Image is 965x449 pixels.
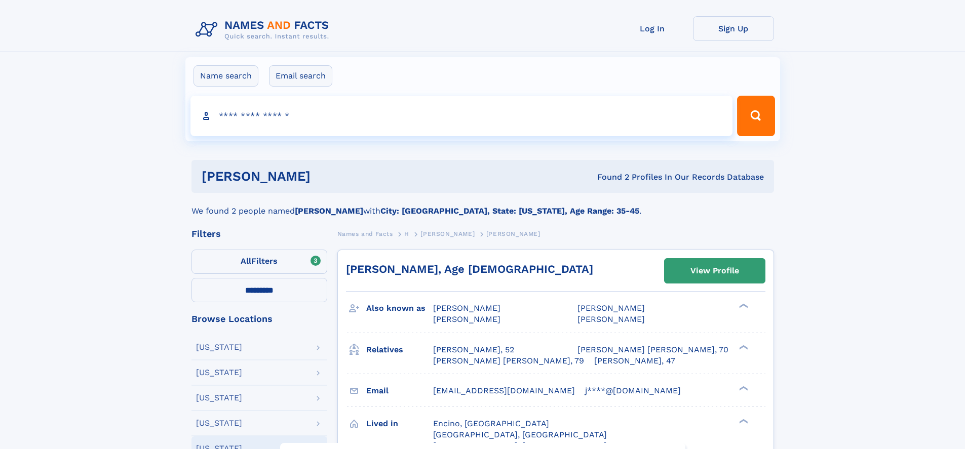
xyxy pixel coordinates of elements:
[380,206,639,216] b: City: [GEOGRAPHIC_DATA], State: [US_STATE], Age Range: 35-45
[366,341,433,358] h3: Relatives
[420,227,475,240] a: [PERSON_NAME]
[737,303,749,309] div: ❯
[295,206,363,216] b: [PERSON_NAME]
[737,385,749,391] div: ❯
[196,419,242,427] div: [US_STATE]
[454,172,764,183] div: Found 2 Profiles In Our Records Database
[366,382,433,399] h3: Email
[420,230,475,237] span: [PERSON_NAME]
[404,227,409,240] a: H
[693,16,774,41] a: Sign Up
[433,303,500,313] span: [PERSON_NAME]
[594,355,675,366] a: [PERSON_NAME], 47
[191,16,337,44] img: Logo Names and Facts
[577,303,645,313] span: [PERSON_NAME]
[191,314,327,323] div: Browse Locations
[346,263,593,275] a: [PERSON_NAME], Age [DEMOGRAPHIC_DATA]
[737,344,749,350] div: ❯
[433,355,584,366] a: [PERSON_NAME] [PERSON_NAME], 79
[202,170,454,183] h1: [PERSON_NAME]
[194,65,258,87] label: Name search
[690,259,739,282] div: View Profile
[433,386,575,395] span: [EMAIL_ADDRESS][DOMAIN_NAME]
[577,314,645,324] span: [PERSON_NAME]
[433,344,514,355] a: [PERSON_NAME], 52
[191,193,774,217] div: We found 2 people named with .
[190,96,733,136] input: search input
[737,96,775,136] button: Search Button
[191,250,327,274] label: Filters
[196,369,242,377] div: [US_STATE]
[433,430,607,439] span: [GEOGRAPHIC_DATA], [GEOGRAPHIC_DATA]
[433,314,500,324] span: [PERSON_NAME]
[404,230,409,237] span: H
[665,259,765,283] a: View Profile
[241,256,251,266] span: All
[366,300,433,317] h3: Also known as
[737,418,749,424] div: ❯
[191,229,327,238] div: Filters
[337,227,393,240] a: Names and Facts
[433,419,549,428] span: Encino, [GEOGRAPHIC_DATA]
[196,343,242,351] div: [US_STATE]
[612,16,693,41] a: Log In
[366,415,433,432] h3: Lived in
[269,65,332,87] label: Email search
[196,394,242,402] div: [US_STATE]
[577,344,728,355] a: [PERSON_NAME] [PERSON_NAME], 70
[486,230,541,237] span: [PERSON_NAME]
